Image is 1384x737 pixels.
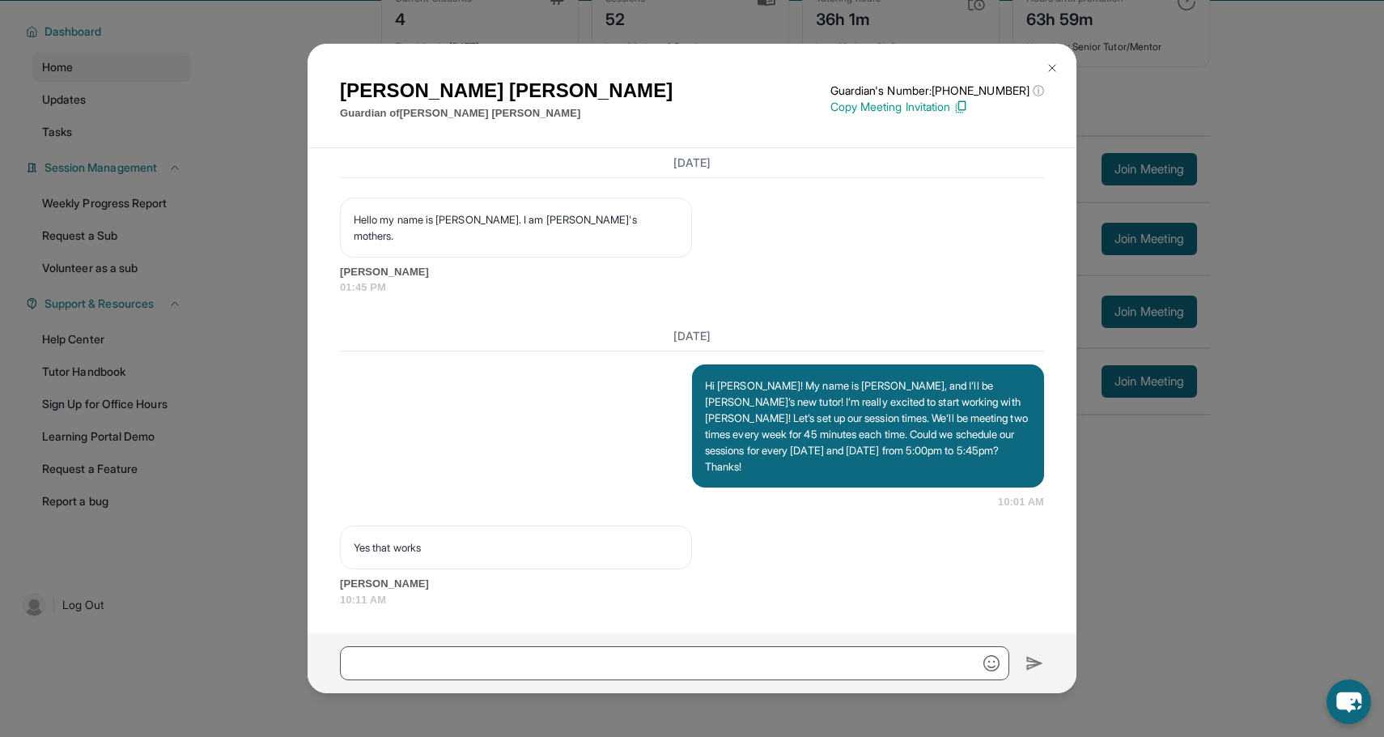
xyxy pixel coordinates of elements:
p: Hello my name is [PERSON_NAME]. I am [PERSON_NAME]'s mothers. [354,211,678,244]
button: chat-button [1327,679,1371,724]
img: Copy Icon [953,100,968,114]
p: Guardian of [PERSON_NAME] [PERSON_NAME] [340,105,673,121]
p: Guardian's Number: [PHONE_NUMBER] [830,83,1044,99]
img: Send icon [1025,654,1044,673]
h1: [PERSON_NAME] [PERSON_NAME] [340,76,673,105]
p: Copy Meeting Invitation [830,99,1044,115]
span: [PERSON_NAME] [340,576,1044,592]
span: 01:45 PM [340,279,1044,296]
img: Emoji [983,655,1000,671]
span: 10:01 AM [998,494,1044,510]
p: Yes that works [354,539,678,556]
p: Hi [PERSON_NAME]! My name is [PERSON_NAME], and I’ll be [PERSON_NAME]’s new tutor! I’m really exc... [705,377,1031,475]
h3: [DATE] [340,328,1044,344]
h3: [DATE] [340,155,1044,171]
span: 10:11 AM [340,592,1044,608]
span: ⓘ [1033,83,1044,99]
span: [PERSON_NAME] [340,264,1044,280]
img: Close Icon [1046,62,1059,75]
